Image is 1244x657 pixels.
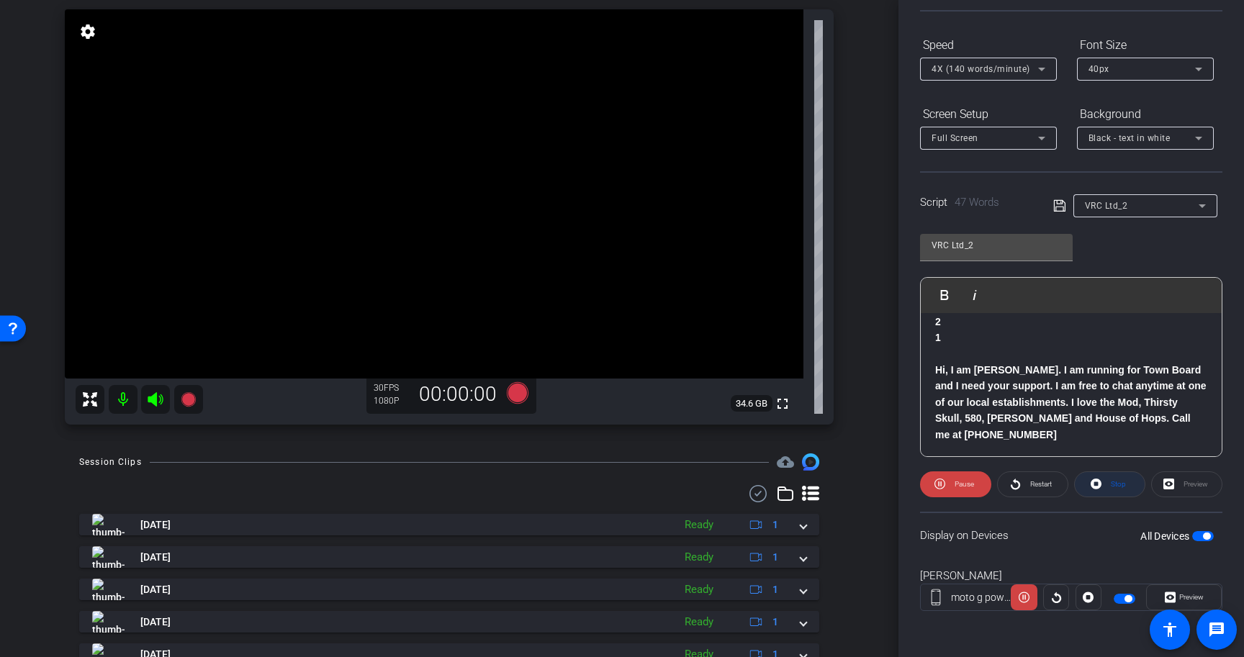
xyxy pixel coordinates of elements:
div: Session Clips [79,455,142,469]
span: [DATE] [140,517,171,533]
mat-expansion-panel-header: thumb-nail[DATE]Ready1 [79,611,819,633]
strong: 2 [935,316,941,327]
span: 40px [1088,64,1109,74]
span: Stop [1111,480,1126,488]
span: VRC Ltd_2 [1085,201,1128,211]
span: 1 [772,517,778,533]
span: Full Screen [932,133,978,143]
strong: 1 [935,332,941,343]
span: Preview [1179,593,1204,601]
span: [DATE] [140,550,171,565]
span: Restart [1030,480,1052,488]
div: Script [920,194,1033,211]
div: Screen Setup [920,102,1057,127]
label: All Devices [1140,529,1192,543]
div: 1080P [374,395,410,407]
div: Ready [677,614,721,630]
button: Preview [1146,584,1222,610]
img: thumb-nail [92,611,125,633]
span: 1 [772,550,778,565]
div: 30 [374,382,410,394]
span: Pause [955,480,974,488]
div: Display on Devices [920,512,1222,558]
div: Ready [677,581,721,598]
img: thumb-nail [92,579,125,600]
span: 34.6 GB [731,395,772,412]
mat-expansion-panel-header: thumb-nail[DATE]Ready1 [79,514,819,535]
button: Stop [1074,471,1145,497]
button: Restart [997,471,1068,497]
img: thumb-nail [92,546,125,568]
div: moto g power 5G - 2024 [951,590,1011,605]
mat-icon: accessibility [1161,621,1178,638]
div: 00:00:00 [410,382,506,407]
mat-expansion-panel-header: thumb-nail[DATE]Ready1 [79,546,819,568]
div: Ready [677,517,721,533]
div: [PERSON_NAME] [920,568,1222,584]
img: thumb-nail [92,514,125,535]
span: FPS [384,383,399,393]
strong: Hi, I am [PERSON_NAME]. I am running for Town Board and I need your support. I am free to chat an... [935,364,1207,440]
div: Font Size [1077,33,1214,58]
mat-icon: fullscreen [774,395,791,412]
div: Speed [920,33,1057,58]
span: Black - text in white [1088,133,1171,143]
input: Title [932,237,1061,254]
span: 1 [772,582,778,597]
span: [DATE] [140,582,171,597]
mat-expansion-panel-header: thumb-nail[DATE]Ready1 [79,579,819,600]
span: 4X (140 words/minute) [932,64,1030,74]
mat-icon: settings [78,23,98,40]
span: [DATE] [140,615,171,630]
span: 47 Words [955,196,999,209]
img: Session clips [802,453,819,471]
div: Background [1077,102,1214,127]
button: Pause [920,471,991,497]
span: 1 [772,615,778,630]
mat-icon: cloud_upload [777,453,794,471]
div: Ready [677,549,721,566]
mat-icon: message [1208,621,1225,638]
span: Destinations for your clips [777,453,794,471]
